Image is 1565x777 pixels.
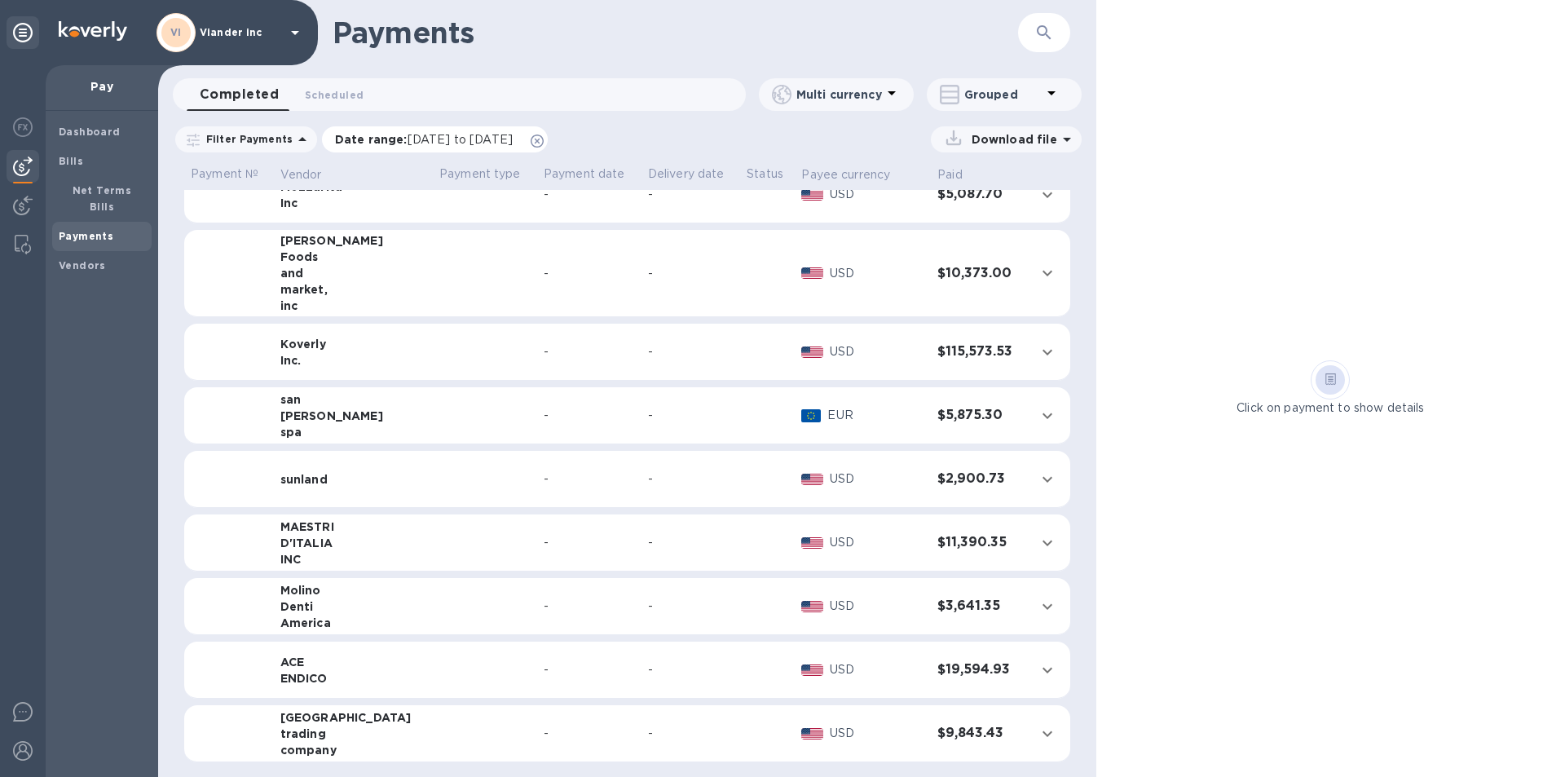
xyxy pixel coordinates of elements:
[830,265,924,282] p: USD
[408,133,513,146] span: [DATE] to [DATE]
[801,537,823,549] img: USD
[280,408,426,424] div: [PERSON_NAME]
[322,126,548,152] div: Date range:[DATE] to [DATE]
[648,534,734,551] div: -
[170,26,182,38] b: VI
[7,16,39,49] div: Unpin categories
[280,742,426,758] div: company
[964,86,1042,103] p: Grouped
[280,424,426,440] div: spa
[827,407,924,424] p: EUR
[648,598,734,615] div: -
[280,615,426,631] div: America
[1237,400,1424,417] p: Click on payment to show details
[73,184,132,213] b: Net Terms Bills
[830,598,924,615] p: USD
[280,352,426,369] div: Inc.
[965,131,1057,148] p: Download file
[801,166,890,183] p: Payee currency
[801,267,823,279] img: USD
[544,343,635,360] div: -
[801,189,823,201] img: USD
[59,155,83,167] b: Bills
[439,166,531,183] p: Payment type
[280,265,426,281] div: and
[280,535,426,551] div: D'ITALIA
[1035,261,1060,285] button: expand row
[280,654,426,670] div: ACE
[830,470,924,488] p: USD
[801,166,911,183] span: Payee currency
[280,519,426,535] div: MAESTRI
[801,601,823,612] img: USD
[59,78,145,95] p: Pay
[937,266,1021,281] h3: $10,373.00
[937,535,1021,550] h3: $11,390.35
[13,117,33,137] img: Foreign exchange
[280,166,322,183] p: Vendor
[1035,722,1060,746] button: expand row
[1035,594,1060,619] button: expand row
[280,551,426,567] div: INC
[544,470,635,488] div: -
[59,259,106,272] b: Vendors
[1035,658,1060,682] button: expand row
[544,186,635,203] div: -
[544,407,635,424] div: -
[544,534,635,551] div: -
[937,471,1021,487] h3: $2,900.73
[937,408,1021,423] h3: $5,875.30
[801,728,823,739] img: USD
[648,265,734,282] div: -
[280,726,426,742] div: trading
[796,86,882,103] p: Multi currency
[280,471,426,488] div: sunland
[937,166,963,183] p: Paid
[747,166,788,183] p: Status
[830,725,924,742] p: USD
[280,582,426,598] div: Molino
[801,474,823,485] img: USD
[937,344,1021,360] h3: $115,573.53
[280,670,426,686] div: ENDICO
[544,265,635,282] div: -
[648,166,734,183] p: Delivery date
[280,195,426,211] div: Inc
[335,131,521,148] p: Date range :
[830,534,924,551] p: USD
[544,661,635,678] div: -
[830,661,924,678] p: USD
[937,726,1021,741] h3: $9,843.43
[280,336,426,352] div: Koverly
[1035,340,1060,364] button: expand row
[280,391,426,408] div: san
[648,725,734,742] div: -
[648,343,734,360] div: -
[830,343,924,360] p: USD
[200,27,281,38] p: Viander inc
[648,470,734,488] div: -
[648,661,734,678] div: -
[1035,183,1060,207] button: expand row
[1035,531,1060,555] button: expand row
[280,709,426,726] div: [GEOGRAPHIC_DATA]
[648,186,734,203] div: -
[830,186,924,203] p: USD
[59,230,113,242] b: Payments
[937,662,1021,678] h3: $19,594.93
[544,598,635,615] div: -
[801,664,823,676] img: USD
[648,407,734,424] div: -
[544,166,635,183] p: Payment date
[280,281,426,298] div: market,
[191,166,267,183] p: Payment №
[1035,404,1060,428] button: expand row
[200,132,293,146] p: Filter Payments
[280,232,426,249] div: [PERSON_NAME]
[200,83,279,106] span: Completed
[937,166,984,183] span: Paid
[801,347,823,358] img: USD
[280,249,426,265] div: Foods
[937,598,1021,614] h3: $3,641.35
[59,126,121,138] b: Dashboard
